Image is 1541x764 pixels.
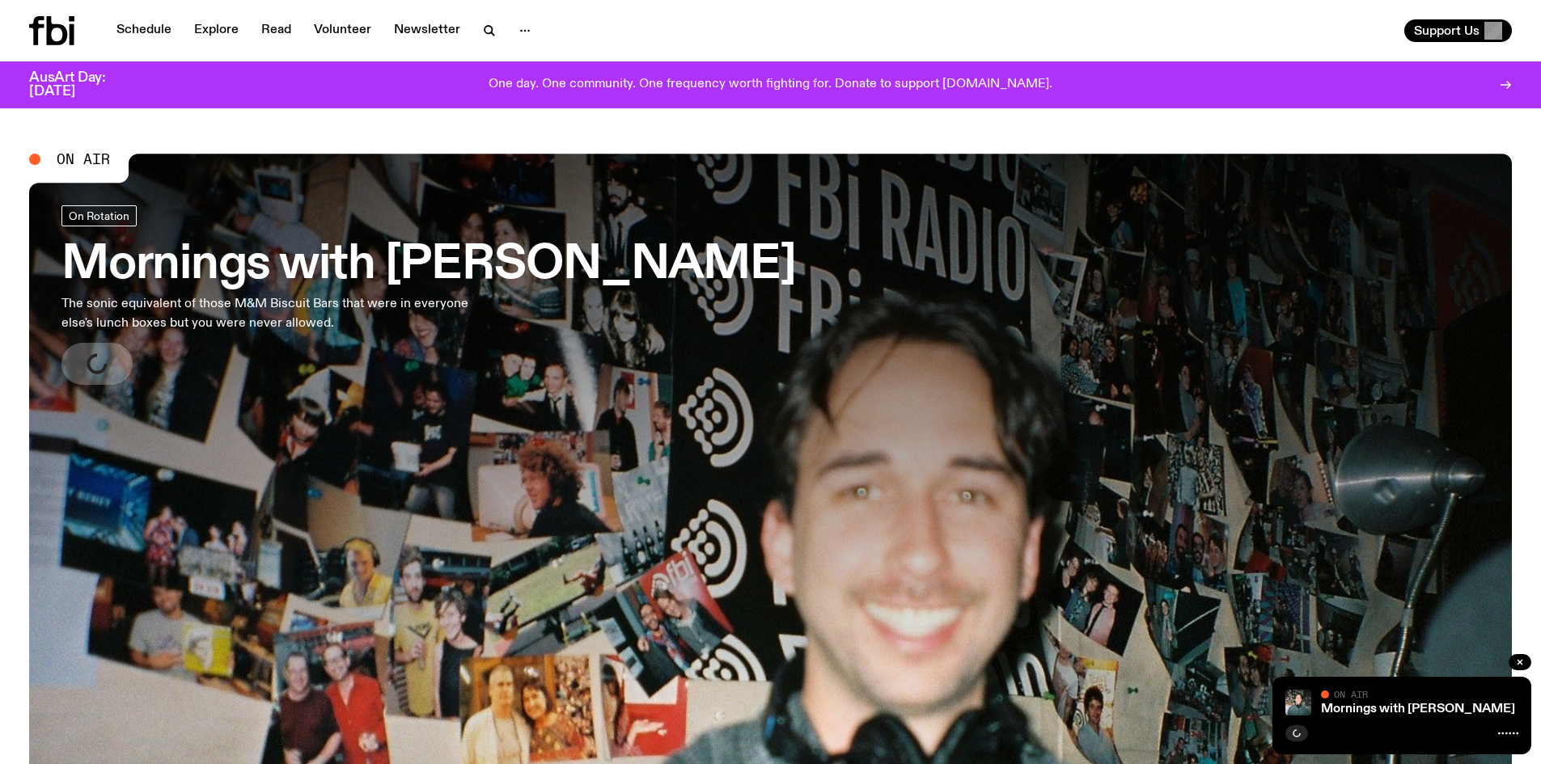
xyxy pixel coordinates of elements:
[184,19,248,42] a: Explore
[252,19,301,42] a: Read
[1334,689,1368,699] span: On Air
[107,19,181,42] a: Schedule
[61,205,137,226] a: On Rotation
[384,19,470,42] a: Newsletter
[1414,23,1480,38] span: Support Us
[61,243,796,288] h3: Mornings with [PERSON_NAME]
[61,294,476,333] p: The sonic equivalent of those M&M Biscuit Bars that were in everyone else's lunch boxes but you w...
[1321,703,1515,715] a: Mornings with [PERSON_NAME]
[57,152,110,167] span: On Air
[489,78,1052,92] p: One day. One community. One frequency worth fighting for. Donate to support [DOMAIN_NAME].
[1404,19,1512,42] button: Support Us
[304,19,381,42] a: Volunteer
[61,205,796,385] a: Mornings with [PERSON_NAME]The sonic equivalent of those M&M Biscuit Bars that were in everyone e...
[1285,690,1311,715] img: Radio presenter Ben Hansen sits in front of a wall of photos and an fbi radio sign. Film photo. B...
[69,209,129,222] span: On Rotation
[29,71,133,99] h3: AusArt Day: [DATE]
